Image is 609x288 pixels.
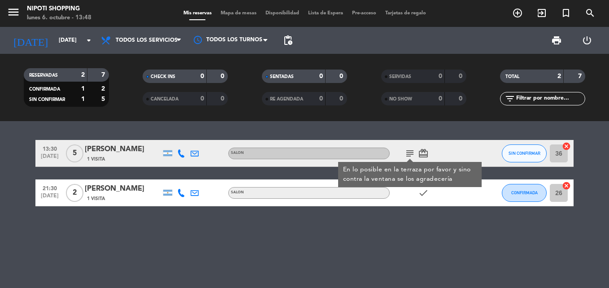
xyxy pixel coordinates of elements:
strong: 2 [101,86,107,92]
span: TOTAL [505,74,519,79]
span: 2 [66,184,83,202]
strong: 2 [81,72,85,78]
i: power_settings_new [582,35,592,46]
button: CONFIRMADA [502,184,547,202]
span: CONFIRMADA [511,190,538,195]
strong: 0 [439,73,442,79]
strong: 0 [339,96,345,102]
span: SALON [231,191,244,194]
span: [DATE] [39,193,61,203]
span: 1 Visita [87,156,105,163]
strong: 7 [578,73,583,79]
i: add_circle_outline [512,8,523,18]
span: 5 [66,144,83,162]
span: Tarjetas de regalo [381,11,431,16]
span: Lista de Espera [304,11,348,16]
span: CHECK INS [151,74,175,79]
span: SIN CONFIRMAR [29,97,65,102]
i: cancel [562,142,571,151]
i: check [418,188,429,198]
span: 21:30 [39,183,61,193]
span: CANCELADA [151,97,178,101]
span: SERVIDAS [389,74,411,79]
span: 1 Visita [87,195,105,202]
span: SIN CONFIRMAR [509,151,540,156]
span: print [551,35,562,46]
button: menu [7,5,20,22]
button: SIN CONFIRMAR [502,144,547,162]
span: pending_actions [283,35,293,46]
strong: 1 [81,96,85,102]
input: Filtrar por nombre... [515,94,585,104]
i: filter_list [505,93,515,104]
strong: 0 [221,73,226,79]
i: exit_to_app [536,8,547,18]
span: [DATE] [39,153,61,164]
strong: 2 [557,73,561,79]
i: card_giftcard [418,148,429,159]
span: 13:30 [39,143,61,153]
span: CONFIRMADA [29,87,60,92]
i: cancel [562,181,571,190]
strong: 0 [221,96,226,102]
strong: 0 [200,96,204,102]
div: Nipoti Shopping [27,4,91,13]
i: search [585,8,596,18]
strong: 0 [459,96,464,102]
span: SENTADAS [270,74,294,79]
div: En lo posible en la terraza por favor y sino contra la ventana se los agradecería [343,165,477,184]
span: NO SHOW [389,97,412,101]
strong: 0 [200,73,204,79]
span: RE AGENDADA [270,97,303,101]
strong: 0 [459,73,464,79]
strong: 7 [101,72,107,78]
i: menu [7,5,20,19]
strong: 0 [319,96,323,102]
div: [PERSON_NAME] [85,183,161,195]
strong: 5 [101,96,107,102]
i: arrow_drop_down [83,35,94,46]
div: [PERSON_NAME] [85,144,161,155]
i: subject [405,148,415,159]
span: Disponibilidad [261,11,304,16]
i: turned_in_not [561,8,571,18]
div: LOG OUT [572,27,602,54]
span: Mis reservas [179,11,216,16]
span: RESERVADAS [29,73,58,78]
strong: 0 [339,73,345,79]
i: [DATE] [7,31,54,50]
span: Mapa de mesas [216,11,261,16]
span: Pre-acceso [348,11,381,16]
strong: 0 [319,73,323,79]
strong: 0 [439,96,442,102]
strong: 1 [81,86,85,92]
span: SALON [231,151,244,155]
span: Todos los servicios [116,37,178,44]
div: lunes 6. octubre - 13:48 [27,13,91,22]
